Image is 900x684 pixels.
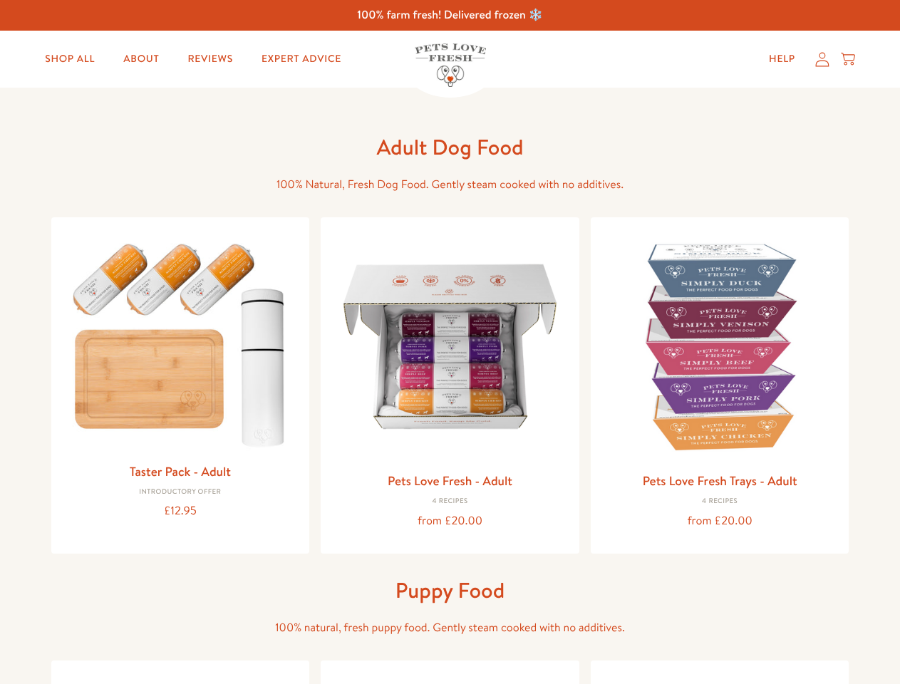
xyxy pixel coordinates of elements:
[63,502,299,521] div: £12.95
[130,462,231,480] a: Taster Pack - Adult
[33,45,106,73] a: Shop All
[757,45,807,73] a: Help
[643,472,797,489] a: Pets Love Fresh Trays - Adult
[222,576,678,604] h1: Puppy Food
[112,45,170,73] a: About
[388,472,512,489] a: Pets Love Fresh - Adult
[276,177,624,192] span: 100% Natural, Fresh Dog Food. Gently steam cooked with no additives.
[332,497,568,506] div: 4 Recipes
[63,229,299,455] img: Taster Pack - Adult
[250,45,353,73] a: Expert Advice
[602,512,838,531] div: from £20.00
[602,497,838,506] div: 4 Recipes
[332,229,568,465] img: Pets Love Fresh - Adult
[63,488,299,497] div: Introductory Offer
[415,43,486,87] img: Pets Love Fresh
[332,512,568,531] div: from £20.00
[602,229,838,465] img: Pets Love Fresh Trays - Adult
[222,133,678,161] h1: Adult Dog Food
[176,45,244,73] a: Reviews
[275,620,625,636] span: 100% natural, fresh puppy food. Gently steam cooked with no additives.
